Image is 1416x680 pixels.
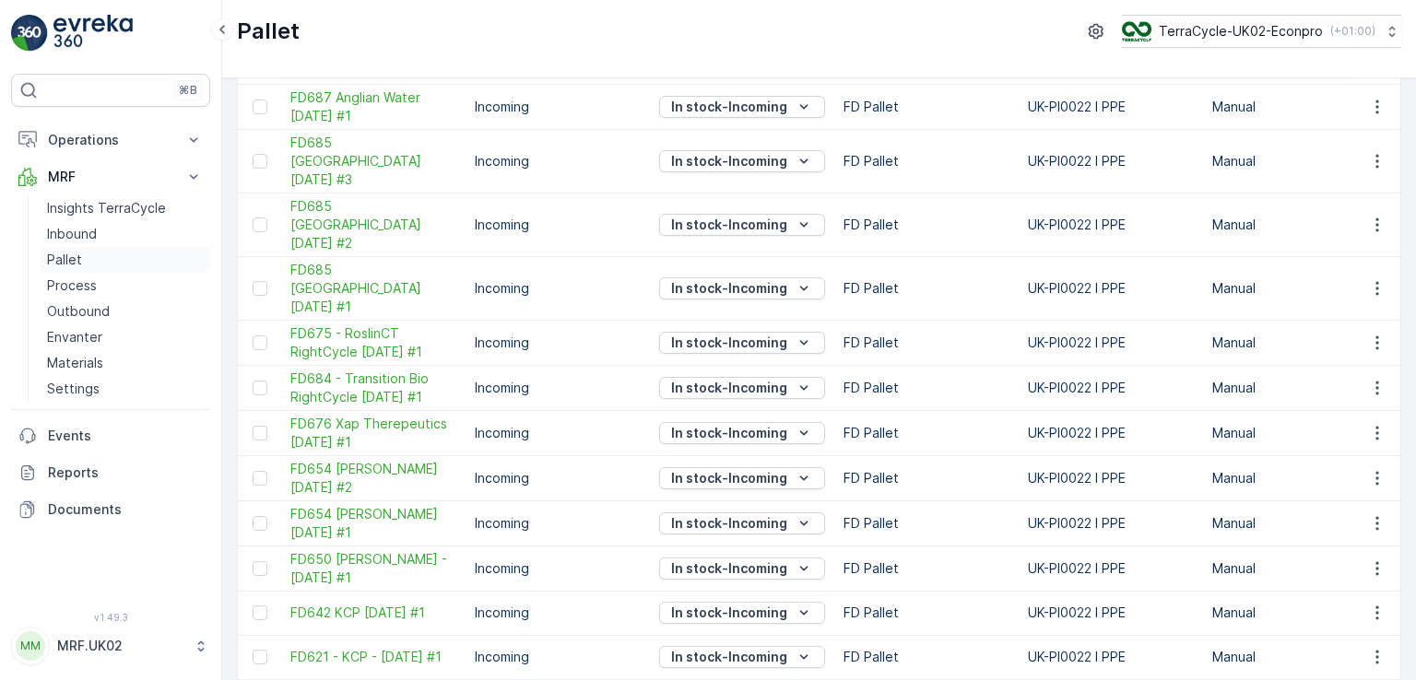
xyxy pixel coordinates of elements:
button: In stock-Incoming [659,150,825,172]
td: UK-PI0022 I PPE [1019,635,1203,679]
td: UK-PI0022 I PPE [1019,129,1203,193]
p: Envanter [47,328,102,346]
td: FD Pallet [834,455,1019,500]
button: In stock-Incoming [659,214,825,236]
td: UK-PI0022 I PPE [1019,365,1203,410]
button: Operations [11,122,210,158]
td: FD Pallet [834,545,1019,591]
button: In stock-Incoming [659,602,825,624]
button: TerraCycle-UK02-Econpro(+01:00) [1122,15,1401,48]
td: Manual [1203,545,1387,591]
p: In stock-Incoming [671,334,787,352]
td: UK-PI0022 I PPE [1019,545,1203,591]
span: FD684 - Transition Bio RightCycle [DATE] #1 [290,369,456,406]
td: FD Pallet [834,635,1019,679]
span: FD685 [GEOGRAPHIC_DATA] [DATE] #2 [290,197,456,252]
span: FD654 [PERSON_NAME] [DATE] #1 [290,505,456,542]
p: In stock-Incoming [671,152,787,170]
p: Pallet [237,17,300,46]
span: FD685 [GEOGRAPHIC_DATA] [DATE] #1 [290,261,456,316]
td: FD Pallet [834,591,1019,635]
a: FD687 Anglian Water 10.07.2025 #1 [290,88,456,125]
td: UK-PI0022 I PPE [1019,500,1203,545]
p: MRF [48,168,173,186]
button: MMMRF.UK02 [11,627,210,665]
button: In stock-Incoming [659,467,825,489]
td: UK-PI0022 I PPE [1019,591,1203,635]
button: In stock-Incoming [659,646,825,668]
td: UK-PI0022 I PPE [1019,84,1203,129]
td: Incoming [466,455,650,500]
td: UK-PI0022 I PPE [1019,410,1203,455]
div: Toggle Row Selected [253,561,267,576]
span: FD654 [PERSON_NAME] [DATE] #2 [290,460,456,497]
p: Events [48,427,203,445]
td: Manual [1203,129,1387,193]
p: Reports [48,463,203,482]
td: Incoming [466,410,650,455]
span: FD675 - RoslinCT RightCycle [DATE] #1 [290,324,456,361]
p: Operations [48,131,173,149]
p: ⌘B [179,83,197,98]
p: Materials [47,354,103,372]
td: FD Pallet [834,129,1019,193]
div: Toggle Row Selected [253,650,267,664]
td: UK-PI0022 I PPE [1019,256,1203,320]
button: In stock-Incoming [659,422,825,444]
td: Incoming [466,84,650,129]
td: FD Pallet [834,365,1019,410]
td: UK-PI0022 I PPE [1019,320,1203,365]
td: Incoming [466,365,650,410]
button: In stock-Incoming [659,277,825,299]
div: Toggle Row Selected [253,471,267,486]
td: Incoming [466,320,650,365]
td: UK-PI0022 I PPE [1019,455,1203,500]
p: Pallet [47,251,82,269]
p: In stock-Incoming [671,469,787,487]
p: Insights TerraCycle [47,199,166,217]
td: FD Pallet [834,320,1019,365]
td: FD Pallet [834,193,1019,256]
td: Manual [1203,320,1387,365]
p: Settings [47,380,100,398]
img: logo [11,15,48,52]
a: Insights TerraCycle [40,195,210,221]
img: logo_light-DOdMpM7g.png [53,15,133,52]
td: Incoming [466,193,650,256]
td: Manual [1203,410,1387,455]
p: In stock-Incoming [671,216,787,234]
td: Incoming [466,500,650,545]
td: Incoming [466,635,650,679]
td: Manual [1203,591,1387,635]
button: MRF [11,158,210,195]
a: FD675 - RoslinCT RightCycle 25.06.2025 #1 [290,324,456,361]
a: Pallet [40,247,210,273]
a: Settings [40,376,210,402]
a: FD642 KCP 11.04.2025 #1 [290,604,456,622]
a: Events [11,417,210,454]
td: Manual [1203,193,1387,256]
a: Reports [11,454,210,491]
td: Incoming [466,591,650,635]
div: Toggle Row Selected [253,516,267,531]
p: In stock-Incoming [671,514,787,533]
span: FD650 [PERSON_NAME] - [DATE] #1 [290,550,456,587]
td: Manual [1203,365,1387,410]
span: v 1.49.3 [11,612,210,623]
div: Toggle Row Selected [253,426,267,440]
td: Manual [1203,500,1387,545]
span: FD685 [GEOGRAPHIC_DATA] [DATE] #3 [290,134,456,189]
td: Incoming [466,129,650,193]
a: FD685 University of Dundee 27.06.2025 #1 [290,261,456,316]
td: Manual [1203,635,1387,679]
a: FD650 Ansell - 06.05.2025 #1 [290,550,456,587]
a: FD676 Xap Therepeutics 18.06.2025 #1 [290,415,456,451]
td: FD Pallet [834,256,1019,320]
a: Outbound [40,299,210,324]
p: Inbound [47,225,97,243]
td: FD Pallet [834,410,1019,455]
span: FD642 KCP [DATE] #1 [290,604,456,622]
p: Documents [48,500,203,519]
p: In stock-Incoming [671,98,787,116]
a: Materials [40,350,210,376]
